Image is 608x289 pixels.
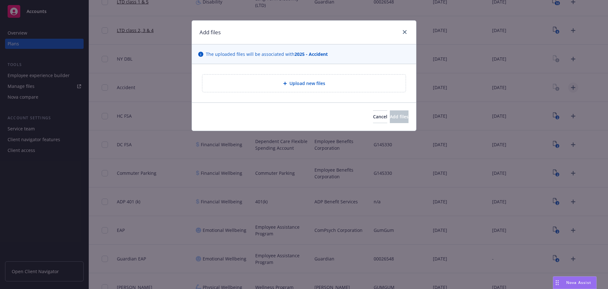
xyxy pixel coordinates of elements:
button: Add files [390,110,408,123]
a: close [401,28,408,36]
h1: Add files [199,28,221,36]
span: Cancel [373,114,387,120]
div: Upload new files [202,74,406,92]
span: Upload new files [289,80,325,87]
button: Nova Assist [553,276,597,289]
strong: 2025 - Accident [294,51,328,57]
button: Cancel [373,110,387,123]
span: The uploaded files will be associated with [206,51,328,57]
span: Add files [390,114,408,120]
div: Drag to move [553,277,561,289]
span: Nova Assist [566,280,591,285]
